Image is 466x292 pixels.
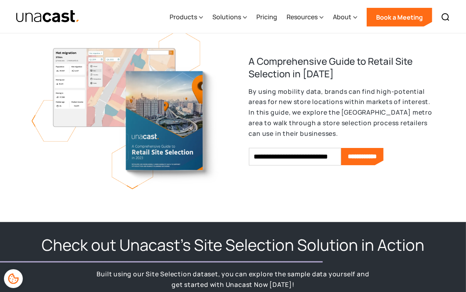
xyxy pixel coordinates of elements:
p: By using mobility data, brands can find high-potential areas for new store locations within marke... [249,86,435,139]
div: About [333,1,357,33]
a: Pricing [256,1,277,33]
h2: Check out Unacast’s Site Selection Solution in Action [42,235,424,255]
div: Products [170,1,203,33]
div: Solutions [212,1,247,33]
a: Book a Meeting [367,8,432,27]
img: Unacast text logo [16,10,80,24]
img: Search icon [441,13,450,22]
p: Built using our Site Selection dataset, you can explore the sample data yourself and get started ... [95,269,371,290]
div: Solutions [212,12,241,22]
a: home [16,10,80,24]
div: About [333,12,351,22]
div: Products [170,12,197,22]
img: comprehensive guide cover [31,29,233,191]
h3: A Comprehensive Guide to Retail Site Selection in [DATE] [249,55,435,80]
div: Resources [287,1,323,33]
div: Resources [287,12,318,22]
div: Cookie Preferences [4,269,23,288]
